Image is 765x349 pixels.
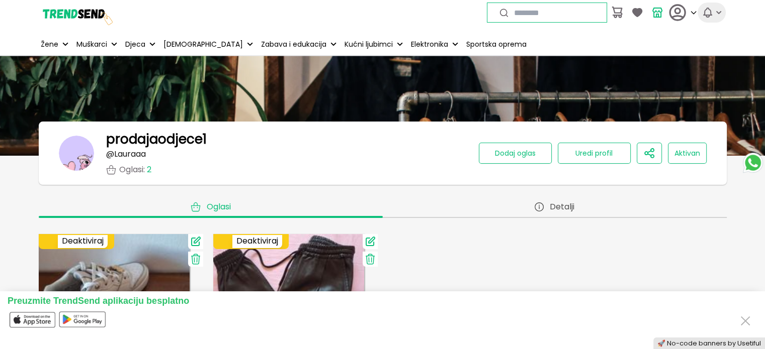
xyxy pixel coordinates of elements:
[409,33,460,55] button: Elektronika
[123,33,157,55] button: Djeca
[8,296,189,306] span: Preuzmite TrendSend aplikaciju besplatno
[163,39,243,50] p: [DEMOGRAPHIC_DATA]
[161,33,255,55] button: [DEMOGRAPHIC_DATA]
[464,33,529,55] a: Sportska oprema
[737,311,753,329] button: Close
[59,136,94,171] img: banner
[74,33,119,55] button: Muškarci
[550,202,574,212] span: Detalji
[125,39,145,50] p: Djeca
[147,164,151,175] span: 2
[345,39,393,50] p: Kućni ljubimci
[668,143,707,164] button: Aktivan
[106,132,207,147] h1: prodajaodjece1
[657,339,761,347] a: 🚀 No-code banners by Usetiful
[106,150,146,159] p: @ Lauraaa
[259,33,338,55] button: Zabava i edukacija
[558,143,631,164] button: Uredi profil
[479,143,552,164] button: Dodaj oglas
[343,33,405,55] button: Kućni ljubimci
[495,148,536,158] span: Dodaj oglas
[119,165,151,174] p: Oglasi :
[261,39,326,50] p: Zabava i edukacija
[39,33,70,55] button: Žene
[76,39,107,50] p: Muškarci
[41,39,58,50] p: Žene
[207,202,231,212] span: Oglasi
[411,39,448,50] p: Elektronika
